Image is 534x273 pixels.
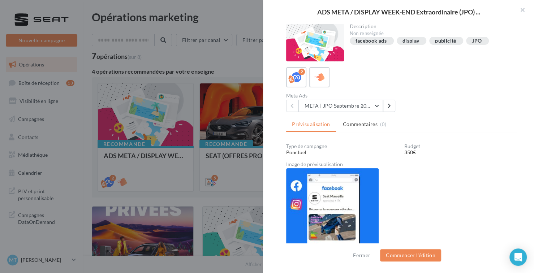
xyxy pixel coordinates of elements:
[286,149,399,156] div: Ponctuel
[286,168,379,249] img: 9f62aebfd21fa4f93db7bbc86508fce5.jpg
[286,162,517,167] div: Image de prévisualisation
[298,69,305,75] div: 2
[286,144,399,149] div: Type de campagne
[404,149,517,156] div: 350€
[286,93,399,98] div: Meta Ads
[380,121,386,127] span: (0)
[380,249,441,261] button: Commencer l'édition
[350,24,511,29] div: Description
[402,38,419,44] div: display
[509,248,527,266] div: Open Intercom Messenger
[404,144,517,149] div: Budget
[356,38,387,44] div: facebook ads
[350,251,373,260] button: Fermer
[435,38,456,44] div: publicité
[298,100,383,112] button: META | JPO Septembre 2025 - Lead Ads
[343,121,378,128] span: Commentaires
[317,9,480,15] span: ADS META / DISPLAY WEEK-END Extraordinaire (JPO) ...
[350,30,511,37] div: Non renseignée
[472,38,482,44] div: JPO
